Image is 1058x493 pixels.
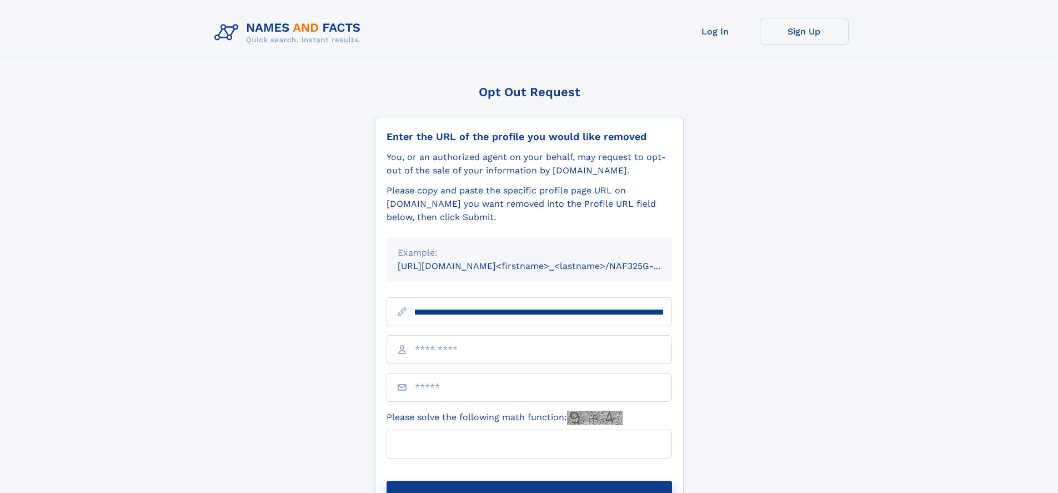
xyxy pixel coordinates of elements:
[210,18,370,48] img: Logo Names and Facts
[387,411,623,425] label: Please solve the following math function:
[760,18,849,45] a: Sign Up
[398,246,661,260] div: Example:
[375,85,684,99] div: Opt Out Request
[387,151,672,177] div: You, or an authorized agent on your behalf, may request to opt-out of the sale of your informatio...
[398,261,693,271] small: [URL][DOMAIN_NAME]<firstname>_<lastname>/NAF325G-xxxxxxxx
[387,131,672,143] div: Enter the URL of the profile you would like removed
[671,18,760,45] a: Log In
[387,184,672,224] div: Please copy and paste the specific profile page URL on [DOMAIN_NAME] you want removed into the Pr...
